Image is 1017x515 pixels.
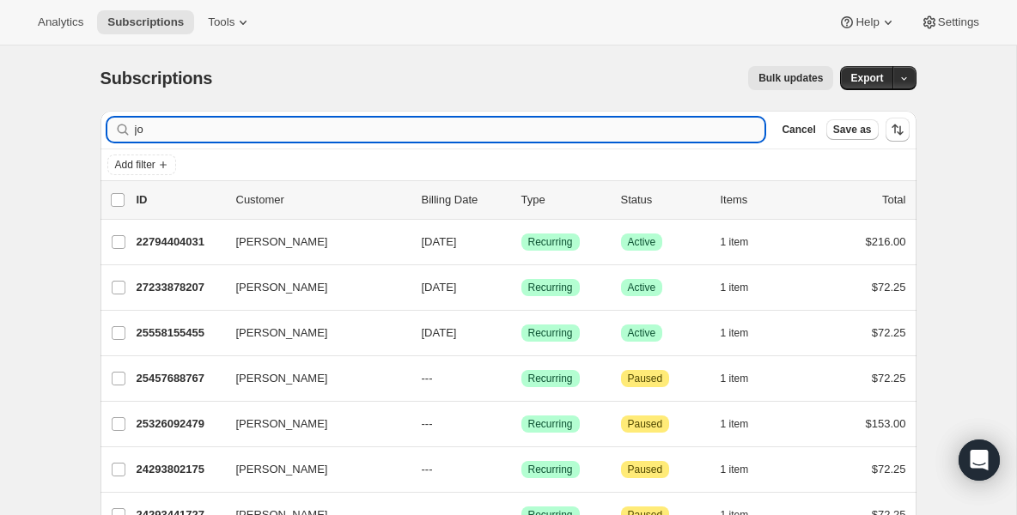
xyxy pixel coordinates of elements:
button: Help [828,10,906,34]
p: Customer [236,191,408,209]
span: Help [856,15,879,29]
span: [DATE] [422,235,457,248]
div: Items [721,191,807,209]
span: $153.00 [866,417,906,430]
button: 1 item [721,457,768,482]
button: [PERSON_NAME] [226,228,398,256]
span: [PERSON_NAME] [236,233,328,251]
button: Sort the results [886,118,910,142]
span: Bulk updates [758,71,823,85]
p: ID [137,191,222,209]
span: Recurring [528,281,573,294]
p: Billing Date [422,191,508,209]
span: Paused [628,463,663,476]
span: Recurring [528,417,573,431]
button: Save as [826,119,879,140]
span: Tools [208,15,234,29]
button: [PERSON_NAME] [226,365,398,392]
span: Save as [833,123,872,136]
button: [PERSON_NAME] [226,410,398,438]
span: 1 item [721,417,749,431]
button: 1 item [721,321,768,345]
span: Export [850,71,883,85]
span: Recurring [528,463,573,476]
span: Active [628,281,656,294]
span: 1 item [721,372,749,385]
span: $72.25 [872,281,906,294]
button: [PERSON_NAME] [226,456,398,483]
p: 27233878207 [137,279,222,296]
span: $72.25 [872,463,906,476]
button: Export [840,66,893,90]
div: 25457688767[PERSON_NAME]---SuccessRecurringAttentionPaused1 item$72.25 [137,367,906,391]
p: Total [882,191,905,209]
span: Active [628,326,656,340]
span: Recurring [528,326,573,340]
input: Filter subscribers [135,118,765,142]
span: 1 item [721,463,749,476]
span: [DATE] [422,281,457,294]
p: 25457688767 [137,370,222,387]
span: [DATE] [422,326,457,339]
button: 1 item [721,367,768,391]
button: Settings [910,10,990,34]
div: 27233878207[PERSON_NAME][DATE]SuccessRecurringSuccessActive1 item$72.25 [137,276,906,300]
span: --- [422,372,433,385]
span: Recurring [528,372,573,385]
span: Cancel [782,123,815,136]
span: [PERSON_NAME] [236,370,328,387]
button: 1 item [721,276,768,300]
div: 22794404031[PERSON_NAME][DATE]SuccessRecurringSuccessActive1 item$216.00 [137,230,906,254]
span: Active [628,235,656,249]
span: Subscriptions [100,69,213,88]
button: Bulk updates [748,66,833,90]
button: [PERSON_NAME] [226,319,398,347]
span: $72.25 [872,372,906,385]
span: [PERSON_NAME] [236,415,328,433]
span: Recurring [528,235,573,249]
button: Tools [198,10,262,34]
span: 1 item [721,235,749,249]
button: Cancel [775,119,822,140]
span: --- [422,417,433,430]
button: Add filter [107,154,176,175]
button: Analytics [27,10,94,34]
span: --- [422,463,433,476]
div: 25326092479[PERSON_NAME]---SuccessRecurringAttentionPaused1 item$153.00 [137,412,906,436]
button: Subscriptions [97,10,194,34]
div: Open Intercom Messenger [959,439,1000,481]
span: Analytics [38,15,83,29]
span: Subscriptions [107,15,184,29]
div: 24293802175[PERSON_NAME]---SuccessRecurringAttentionPaused1 item$72.25 [137,457,906,482]
div: 25558155455[PERSON_NAME][DATE]SuccessRecurringSuccessActive1 item$72.25 [137,321,906,345]
span: $72.25 [872,326,906,339]
span: Paused [628,417,663,431]
span: 1 item [721,326,749,340]
p: 25558155455 [137,324,222,342]
button: 1 item [721,412,768,436]
button: [PERSON_NAME] [226,274,398,301]
p: 24293802175 [137,461,222,478]
p: Status [621,191,707,209]
span: Paused [628,372,663,385]
span: [PERSON_NAME] [236,461,328,478]
span: 1 item [721,281,749,294]
p: 22794404031 [137,233,222,251]
div: IDCustomerBilling DateTypeStatusItemsTotal [137,191,906,209]
p: 25326092479 [137,415,222,433]
span: Settings [938,15,979,29]
div: Type [521,191,607,209]
span: $216.00 [866,235,906,248]
button: 1 item [721,230,768,254]
span: [PERSON_NAME] [236,279,328,296]
span: [PERSON_NAME] [236,324,328,342]
span: Add filter [115,158,155,172]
